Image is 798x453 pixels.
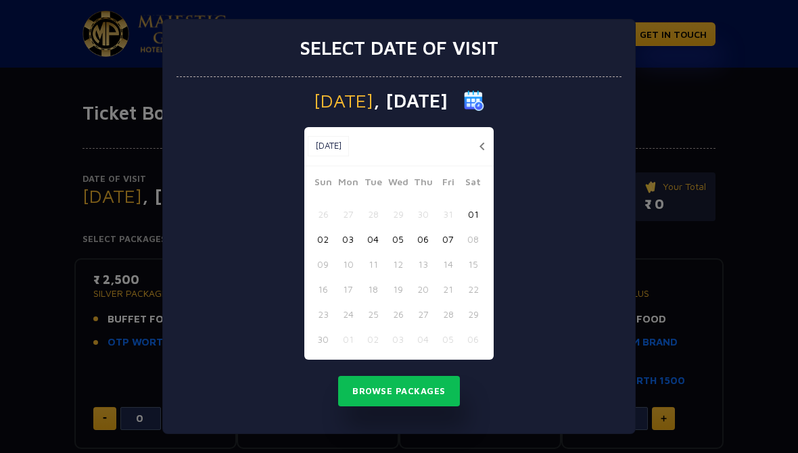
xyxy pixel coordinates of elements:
[410,277,436,302] button: 20
[385,252,410,277] button: 12
[310,327,335,352] button: 30
[461,252,486,277] button: 15
[461,277,486,302] button: 22
[335,302,360,327] button: 24
[461,226,486,252] button: 08
[436,277,461,302] button: 21
[335,174,360,193] span: Mon
[335,252,360,277] button: 10
[310,252,335,277] button: 09
[310,302,335,327] button: 23
[461,201,486,226] button: 01
[308,136,349,156] button: [DATE]
[360,277,385,302] button: 18
[300,37,498,59] h3: Select date of visit
[410,201,436,226] button: 30
[360,327,385,352] button: 02
[335,201,360,226] button: 27
[335,226,360,252] button: 03
[436,327,461,352] button: 05
[436,201,461,226] button: 31
[436,302,461,327] button: 28
[410,302,436,327] button: 27
[410,252,436,277] button: 13
[461,174,486,193] span: Sat
[335,277,360,302] button: 17
[310,201,335,226] button: 26
[310,226,335,252] button: 02
[464,91,484,111] img: calender icon
[385,226,410,252] button: 05
[436,174,461,193] span: Fri
[385,174,410,193] span: Wed
[385,302,410,327] button: 26
[410,327,436,352] button: 04
[385,327,410,352] button: 03
[410,174,436,193] span: Thu
[461,302,486,327] button: 29
[310,277,335,302] button: 16
[338,376,460,407] button: Browse Packages
[310,174,335,193] span: Sun
[436,252,461,277] button: 14
[360,252,385,277] button: 11
[314,91,373,110] span: [DATE]
[335,327,360,352] button: 01
[360,226,385,252] button: 04
[360,302,385,327] button: 25
[385,277,410,302] button: 19
[360,201,385,226] button: 28
[436,226,461,252] button: 07
[410,226,436,252] button: 06
[360,174,385,193] span: Tue
[373,91,448,110] span: , [DATE]
[461,327,486,352] button: 06
[385,201,410,226] button: 29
